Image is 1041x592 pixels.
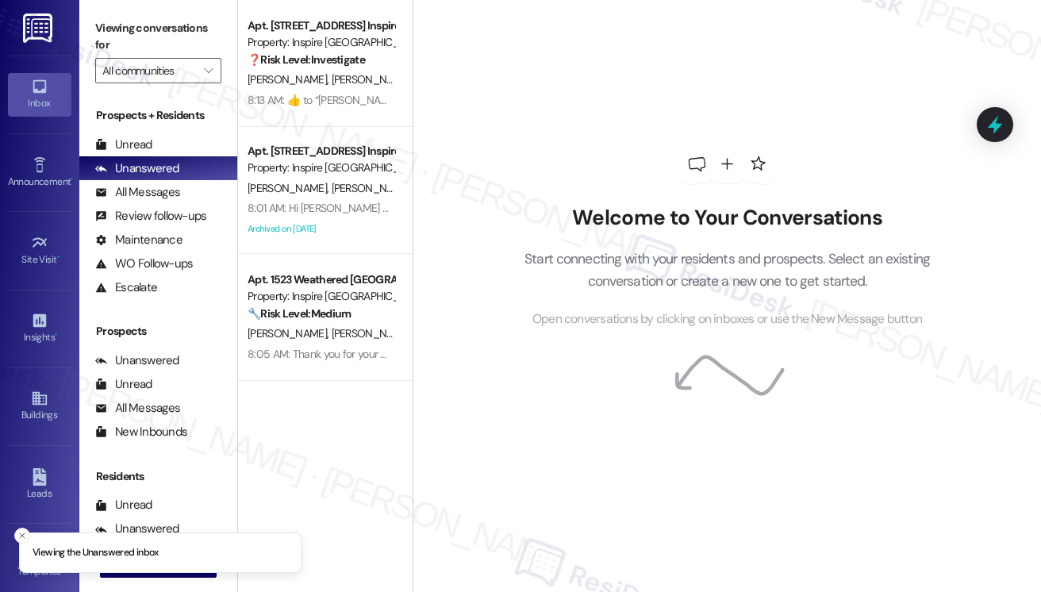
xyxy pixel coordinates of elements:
a: Buildings [8,385,71,428]
div: All Messages [95,184,180,201]
span: [PERSON_NAME] [332,72,416,86]
span: Open conversations by clicking on inboxes or use the New Message button [532,309,922,329]
div: Unread [95,497,152,513]
span: [PERSON_NAME] [248,181,332,195]
div: Apt. [STREET_ADDRESS] Inspire Homes [GEOGRAPHIC_DATA] [248,143,394,160]
strong: ❓ Risk Level: Investigate [248,52,365,67]
input: All communities [102,58,196,83]
div: Residents [79,468,237,485]
span: [PERSON_NAME] [332,181,411,195]
div: Unread [95,376,152,393]
i:  [204,64,213,77]
span: [PERSON_NAME] [248,326,332,340]
span: [PERSON_NAME] [248,72,332,86]
div: Unread [95,136,152,153]
h2: Welcome to Your Conversations [501,206,955,231]
div: Property: Inspire [GEOGRAPHIC_DATA] [248,160,394,176]
a: Leads [8,463,71,506]
div: Property: Inspire [GEOGRAPHIC_DATA] [248,288,394,305]
div: All Messages [95,400,180,417]
div: Property: Inspire [GEOGRAPHIC_DATA] [248,34,394,51]
label: Viewing conversations for [95,16,221,58]
p: Start connecting with your residents and prospects. Select an existing conversation or create a n... [501,248,955,293]
a: Insights • [8,307,71,350]
div: Apt. 1523 Weathered [GEOGRAPHIC_DATA], 1 Inspire Homes [GEOGRAPHIC_DATA] [248,271,394,288]
div: Unanswered [95,160,179,177]
div: Archived on [DATE] [246,219,396,239]
div: Review follow-ups [95,208,206,225]
button: Close toast [14,528,30,544]
div: Maintenance [95,232,182,248]
div: Prospects + Residents [79,107,237,124]
strong: 🔧 Risk Level: Medium [248,306,351,321]
div: Escalate [95,279,157,296]
div: Apt. [STREET_ADDRESS] Inspire Homes [GEOGRAPHIC_DATA] [248,17,394,34]
span: • [57,252,60,263]
a: Site Visit • [8,229,71,272]
img: ResiDesk Logo [23,13,56,43]
div: WO Follow-ups [95,256,193,272]
p: Viewing the Unanswered inbox [33,546,159,560]
div: New Inbounds [95,424,187,440]
a: Templates • [8,541,71,584]
span: • [55,329,57,340]
span: [PERSON_NAME] [332,326,411,340]
span: • [71,174,73,185]
div: Unanswered [95,352,179,369]
div: Prospects [79,323,237,340]
a: Inbox [8,73,71,116]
